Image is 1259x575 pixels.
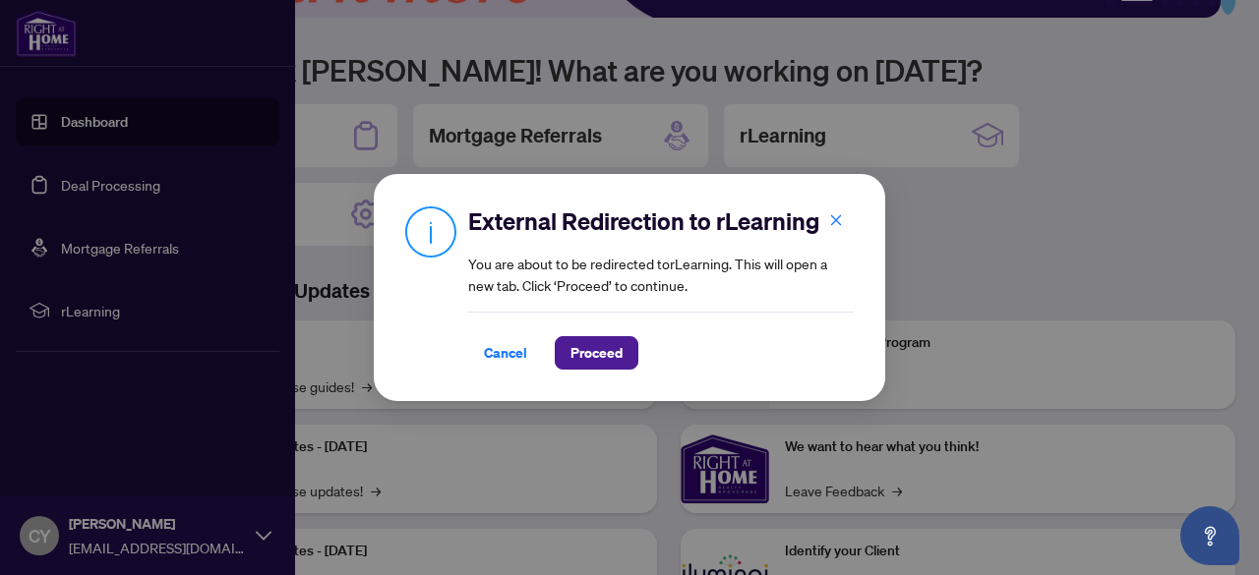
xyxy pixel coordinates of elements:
span: close [829,213,843,227]
span: Proceed [570,337,623,369]
div: You are about to be redirected to rLearning . This will open a new tab. Click ‘Proceed’ to continue. [468,205,854,370]
button: Proceed [555,336,638,370]
img: Info Icon [405,205,456,258]
h2: External Redirection to rLearning [468,205,854,237]
button: Open asap [1180,506,1239,565]
button: Cancel [468,336,543,370]
span: Cancel [484,337,527,369]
